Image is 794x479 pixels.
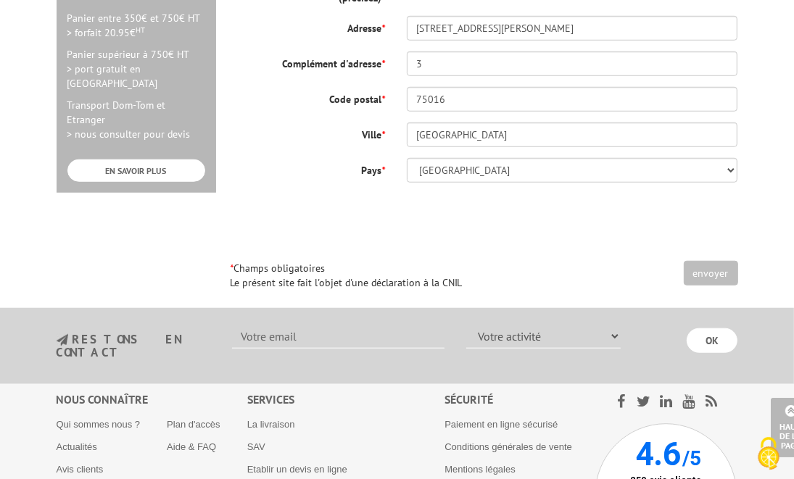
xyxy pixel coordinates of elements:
[57,419,141,430] a: Qui sommes nous ?
[220,158,396,178] label: Pays
[247,419,295,430] a: La livraison
[57,333,211,359] h3: restons en contact
[444,441,572,452] a: Conditions générales de vente
[57,441,97,452] a: Actualités
[247,391,445,408] div: Services
[220,51,396,71] label: Complément d'adresse
[684,261,738,286] input: envoyer
[444,419,558,430] a: Paiement en ligne sécurisé
[220,122,396,142] label: Ville
[67,159,205,182] a: EN SAVOIR PLUS
[247,441,265,452] a: SAV
[57,464,104,475] a: Avis clients
[67,47,205,91] p: Panier supérieur à 750€ HT
[247,464,347,475] a: Etablir un devis en ligne
[57,334,68,346] img: newsletter.jpg
[750,436,787,472] img: Cookies (fenêtre modale)
[220,87,396,107] label: Code postal
[220,16,396,36] label: Adresse
[67,128,191,141] span: > nous consulter pour devis
[67,98,205,141] p: Transport Dom-Tom et Etranger
[743,430,794,479] button: Cookies (fenêtre modale)
[231,261,738,290] p: Champs obligatoires Le présent site fait l'objet d'une déclaration à la CNIL
[687,328,737,353] input: OK
[67,62,158,90] span: > port gratuit en [GEOGRAPHIC_DATA]
[167,441,216,452] a: Aide & FAQ
[67,11,205,40] p: Panier entre 350€ et 750€ HT
[136,25,146,35] sup: HT
[67,26,146,39] span: > forfait 20.95€
[232,324,444,349] input: Votre email
[518,193,738,250] iframe: reCAPTCHA
[444,391,595,408] div: Sécurité
[444,464,516,475] a: Mentions légales
[57,391,247,408] div: Nous connaître
[167,419,220,430] a: Plan d'accès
